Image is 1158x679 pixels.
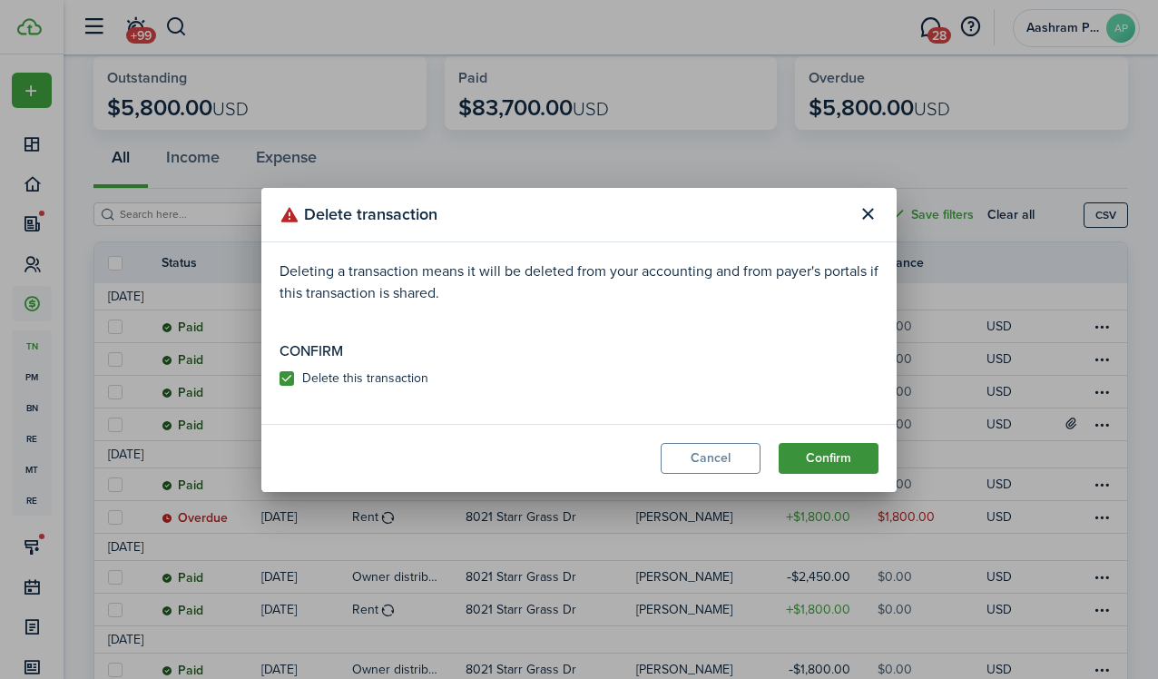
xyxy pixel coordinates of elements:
modal-title: Delete transaction [280,197,848,232]
button: Cancel [661,443,761,474]
button: Close modal [852,199,883,230]
button: Confirm [779,443,878,474]
label: Delete this transaction [280,371,428,386]
p: Deleting a transaction means it will be deleted from your accounting and from payer's portals if ... [280,261,878,304]
p: Confirm [280,340,878,362]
